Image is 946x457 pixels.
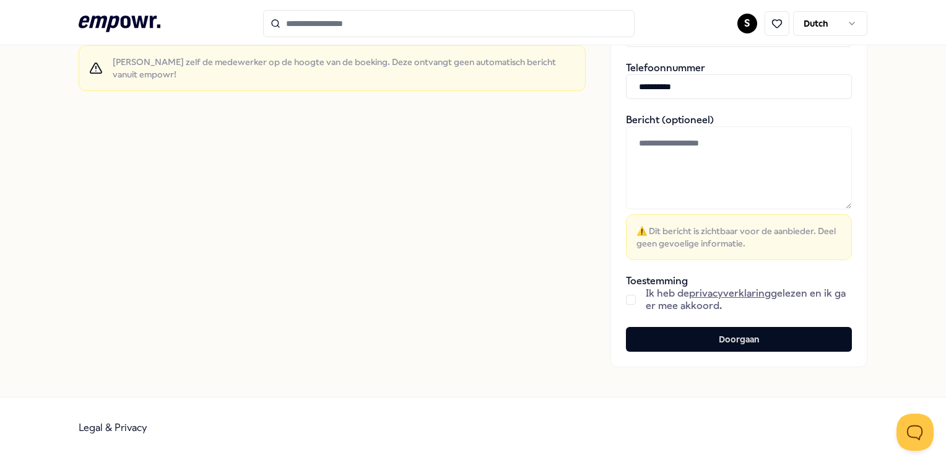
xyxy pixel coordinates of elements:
[79,422,147,433] a: Legal & Privacy
[689,287,771,299] a: privacyverklaring
[896,414,934,451] iframe: Help Scout Beacon - Open
[646,287,852,312] span: Ik heb de gelezen en ik ga er mee akkoord.
[626,114,852,260] div: Bericht (optioneel)
[263,10,635,37] input: Search for products, categories or subcategories
[113,56,575,81] span: [PERSON_NAME] zelf de medewerker op de hoogte van de boeking. Deze ontvangt geen automatisch beri...
[626,275,852,312] div: Toestemming
[626,327,852,352] button: Doorgaan
[626,62,852,99] div: Telefoonnummer
[737,14,757,33] button: S
[636,225,841,250] span: ⚠️ Dit bericht is zichtbaar voor de aanbieder. Deel geen gevoelige informatie.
